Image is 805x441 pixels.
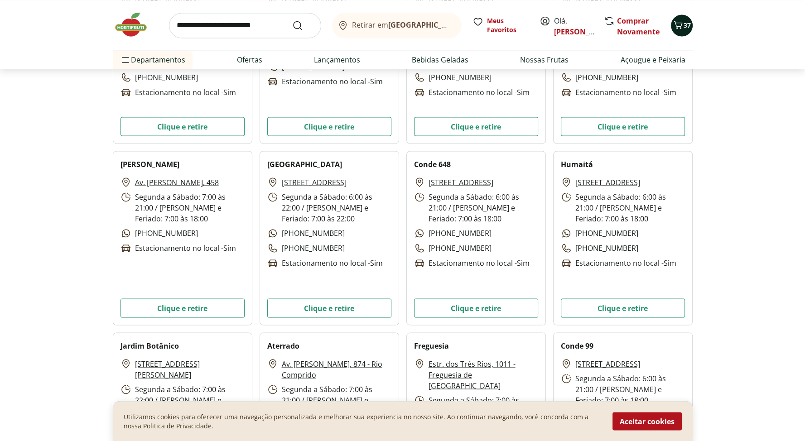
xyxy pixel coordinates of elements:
[429,358,538,391] a: Estr. dos Três Rios, 1011 - Freguesia de [GEOGRAPHIC_DATA]
[292,20,314,31] button: Submit Search
[237,54,262,65] a: Ofertas
[314,54,360,65] a: Lançamentos
[332,13,462,38] button: Retirar em[GEOGRAPHIC_DATA]/[GEOGRAPHIC_DATA]
[561,340,593,351] h2: Conde 99
[554,15,594,37] span: Olá,
[267,383,391,416] p: Segunda a Sábado: 7:00 às 21:00 / [PERSON_NAME] e Feriado: 7:00 às 20:00
[282,358,391,380] a: Av. [PERSON_NAME], 874 - Rio Comprido
[561,257,676,268] p: Estacionamento no local - Sim
[124,412,602,430] p: Utilizamos cookies para oferecer uma navegação personalizada e melhorar sua experiencia no nosso ...
[135,177,219,187] a: Av. [PERSON_NAME], 458
[121,298,245,317] button: Clique e retire
[520,54,569,65] a: Nossas Frutas
[414,86,530,98] p: Estacionamento no local - Sim
[282,177,347,187] a: [STREET_ADDRESS]
[575,358,640,369] a: [STREET_ADDRESS]
[487,16,529,34] span: Meus Favoritos
[414,117,538,136] button: Clique e retire
[135,358,245,380] a: [STREET_ADDRESS][PERSON_NAME]
[121,117,245,136] button: Clique e retire
[684,21,691,29] span: 37
[121,383,245,416] p: Segunda a Sábado: 7:00 às 22:00 / [PERSON_NAME] e Feriado: 7:00 às 20:00
[620,54,685,65] a: Açougue e Peixaria
[121,86,236,98] p: Estacionamento no local - Sim
[267,76,383,87] p: Estacionamento no local - Sim
[121,227,198,239] p: [PHONE_NUMBER]
[561,158,593,169] h2: Humaitá
[414,227,492,239] p: [PHONE_NUMBER]
[113,11,158,38] img: Hortifruti
[267,117,391,136] button: Clique e retire
[561,86,676,98] p: Estacionamento no local - Sim
[121,340,179,351] h2: Jardim Botânico
[352,21,452,29] span: Retirar em
[554,27,613,37] a: [PERSON_NAME]
[267,257,383,268] p: Estacionamento no local - Sim
[414,257,530,268] p: Estacionamento no local - Sim
[412,54,468,65] a: Bebidas Geladas
[561,72,638,83] p: [PHONE_NUMBER]
[120,49,131,71] button: Menu
[388,20,541,30] b: [GEOGRAPHIC_DATA]/[GEOGRAPHIC_DATA]
[267,227,345,239] p: [PHONE_NUMBER]
[561,373,685,405] p: Segunda a Sábado: 6:00 às 21:00 / [PERSON_NAME] e Feriado: 7:00 às 18:00
[414,298,538,317] button: Clique e retire
[414,394,538,427] p: Segunda a Sábado: 7:00 às 22:00 / [PERSON_NAME] e Feriado: 7:00 às 20:00
[414,242,492,254] p: [PHONE_NUMBER]
[267,298,391,317] button: Clique e retire
[414,72,492,83] p: [PHONE_NUMBER]
[169,13,321,38] input: search
[121,242,236,254] p: Estacionamento no local - Sim
[121,158,179,169] h2: [PERSON_NAME]
[414,340,449,351] h2: Freguesia
[561,298,685,317] button: Clique e retire
[561,242,638,254] p: [PHONE_NUMBER]
[414,158,451,169] h2: Conde 648
[612,412,682,430] button: Aceitar cookies
[267,242,345,254] p: [PHONE_NUMBER]
[561,191,685,224] p: Segunda a Sábado: 6:00 às 21:00 / [PERSON_NAME] e Feriado: 7:00 às 18:00
[267,158,342,169] h2: [GEOGRAPHIC_DATA]
[671,14,693,36] button: Carrinho
[429,177,493,187] a: [STREET_ADDRESS]
[121,72,198,83] p: [PHONE_NUMBER]
[414,191,538,224] p: Segunda a Sábado: 6:00 às 21:00 / [PERSON_NAME] e Feriado: 7:00 às 18:00
[561,227,638,239] p: [PHONE_NUMBER]
[561,117,685,136] button: Clique e retire
[267,191,391,224] p: Segunda a Sábado: 6:00 às 22:00 / [PERSON_NAME] e Feriado: 7:00 às 22:00
[120,49,185,71] span: Departamentos
[121,191,245,224] p: Segunda a Sábado: 7:00 às 21:00 / [PERSON_NAME] e Feriado: 7:00 às 18:00
[472,16,529,34] a: Meus Favoritos
[575,177,640,187] a: [STREET_ADDRESS]
[267,340,299,351] h2: Aterrado
[617,16,660,37] a: Comprar Novamente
